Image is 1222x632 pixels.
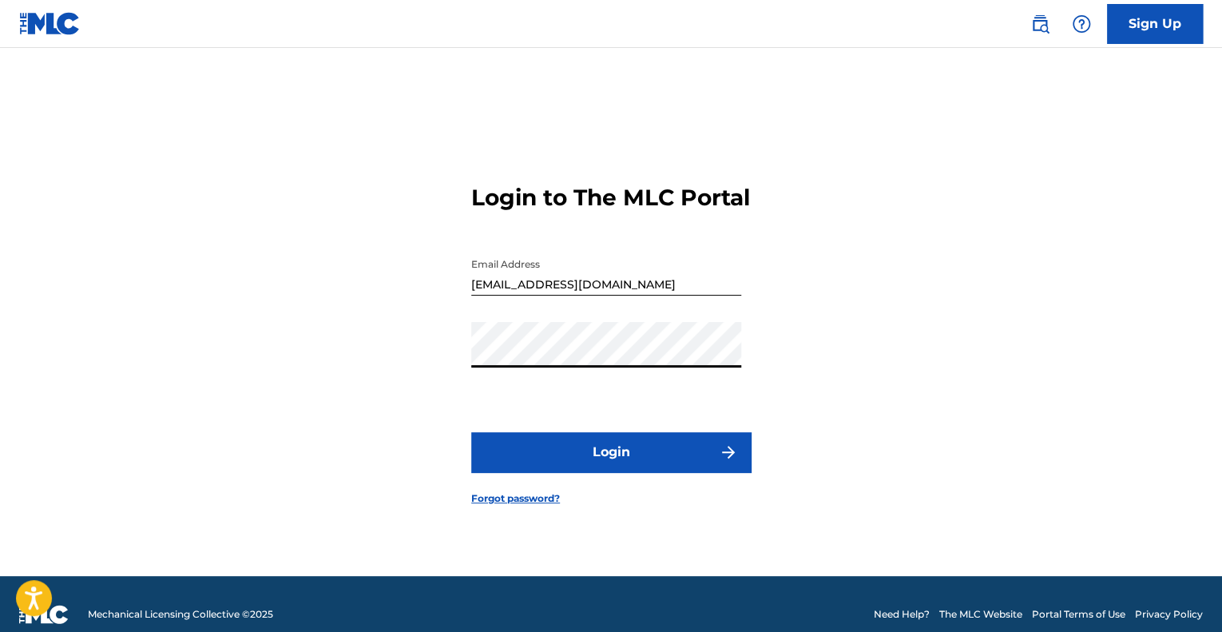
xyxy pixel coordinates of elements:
keeper-lock: Open Keeper Popup [720,336,739,355]
a: Portal Terms of Use [1032,607,1125,622]
img: help [1072,14,1091,34]
img: search [1030,14,1049,34]
div: Help [1065,8,1097,40]
a: Privacy Policy [1135,607,1203,622]
a: Forgot password? [471,491,560,506]
a: Need Help? [874,607,930,622]
button: Login [471,432,751,472]
img: logo [19,605,69,624]
h3: Login to The MLC Portal [471,184,750,212]
a: Sign Up [1107,4,1203,44]
img: f7272a7cc735f4ea7f67.svg [719,443,738,462]
a: Public Search [1024,8,1056,40]
a: The MLC Website [939,607,1022,622]
img: MLC Logo [19,12,81,35]
span: Mechanical Licensing Collective © 2025 [88,607,273,622]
